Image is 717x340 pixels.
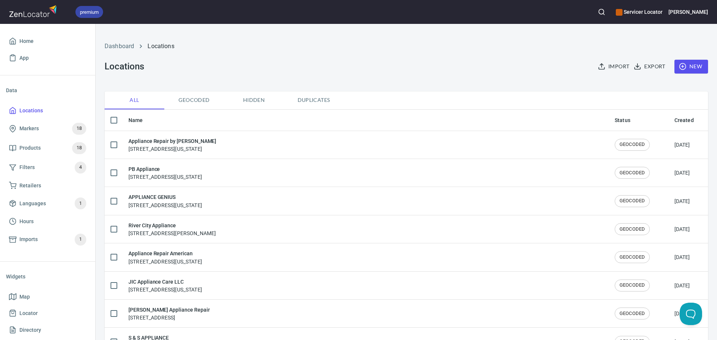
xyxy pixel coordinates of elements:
button: Export [632,60,668,74]
li: Widgets [6,268,89,286]
span: GEOCODED [615,169,649,177]
span: 1 [75,199,86,208]
h6: JIC Appliance Care LLC [128,278,202,286]
nav: breadcrumb [105,42,708,51]
a: Filters4 [6,158,89,177]
span: GEOCODED [615,282,649,289]
h6: APPLIANCE GENIUS [128,193,202,201]
button: color-CE600E [616,9,623,16]
span: Map [19,292,30,302]
th: Created [668,110,708,131]
h6: [PERSON_NAME] Appliance Repair [128,306,210,314]
div: premium [75,6,103,18]
div: [STREET_ADDRESS][US_STATE] [128,165,202,181]
a: Locations [148,43,174,50]
span: Geocoded [169,96,220,105]
a: Products18 [6,138,89,158]
div: [DATE] [674,225,690,233]
span: Imports [19,235,38,244]
a: Dashboard [105,43,134,50]
div: [DATE] [674,253,690,261]
span: App [19,53,29,63]
span: 4 [75,163,86,172]
a: Languages1 [6,194,89,213]
a: Retailers [6,177,89,194]
a: Home [6,33,89,50]
h6: [PERSON_NAME] [668,8,708,16]
span: All [109,96,160,105]
button: [PERSON_NAME] [668,4,708,20]
span: 1 [75,235,86,244]
span: Retailers [19,181,41,190]
div: [STREET_ADDRESS][US_STATE] [128,137,216,153]
h3: Locations [105,61,144,72]
span: GEOCODED [615,226,649,233]
span: Products [19,143,41,153]
span: Duplicates [288,96,339,105]
span: Hours [19,217,34,226]
h6: Servicer Locator [616,8,662,16]
div: [DATE] [674,169,690,177]
button: New [674,60,708,74]
a: App [6,50,89,66]
a: Map [6,288,89,305]
span: Directory [19,325,41,335]
span: GEOCODED [615,197,649,205]
span: Hidden [229,96,279,105]
a: Locator [6,305,89,322]
th: Name [122,110,609,131]
span: Home [19,37,34,46]
span: GEOCODED [615,310,649,317]
div: [DATE] [674,141,690,149]
a: Locations [6,102,89,119]
span: GEOCODED [615,141,649,148]
div: [STREET_ADDRESS][PERSON_NAME] [128,221,216,237]
button: Import [596,60,632,74]
span: Import [599,62,629,71]
li: Data [6,81,89,99]
span: Filters [19,163,35,172]
a: Hours [6,213,89,230]
a: Directory [6,322,89,339]
button: Search [593,4,610,20]
span: Markers [19,124,39,133]
span: 18 [72,124,86,133]
span: Locator [19,309,38,318]
div: Manage your apps [616,4,662,20]
span: GEOCODED [615,254,649,261]
span: Locations [19,106,43,115]
h6: River City Appliance [128,221,216,230]
div: [STREET_ADDRESS] [128,306,210,321]
div: [STREET_ADDRESS][US_STATE] [128,193,202,209]
div: [DATE] [674,310,690,317]
div: [STREET_ADDRESS][US_STATE] [128,278,202,293]
span: New [680,62,702,71]
span: Export [635,62,665,71]
th: Status [609,110,668,131]
h6: Appliance Repair by [PERSON_NAME] [128,137,216,145]
iframe: Help Scout Beacon - Open [680,303,702,325]
div: [DATE] [674,282,690,289]
span: 18 [72,144,86,152]
a: Imports1 [6,230,89,249]
span: premium [75,8,103,16]
div: [STREET_ADDRESS][US_STATE] [128,249,202,265]
span: Languages [19,199,46,208]
a: Markers18 [6,119,89,138]
h6: PB Appliance [128,165,202,173]
h6: Appliance Repair American [128,249,202,258]
div: [DATE] [674,197,690,205]
img: zenlocator [9,3,59,19]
